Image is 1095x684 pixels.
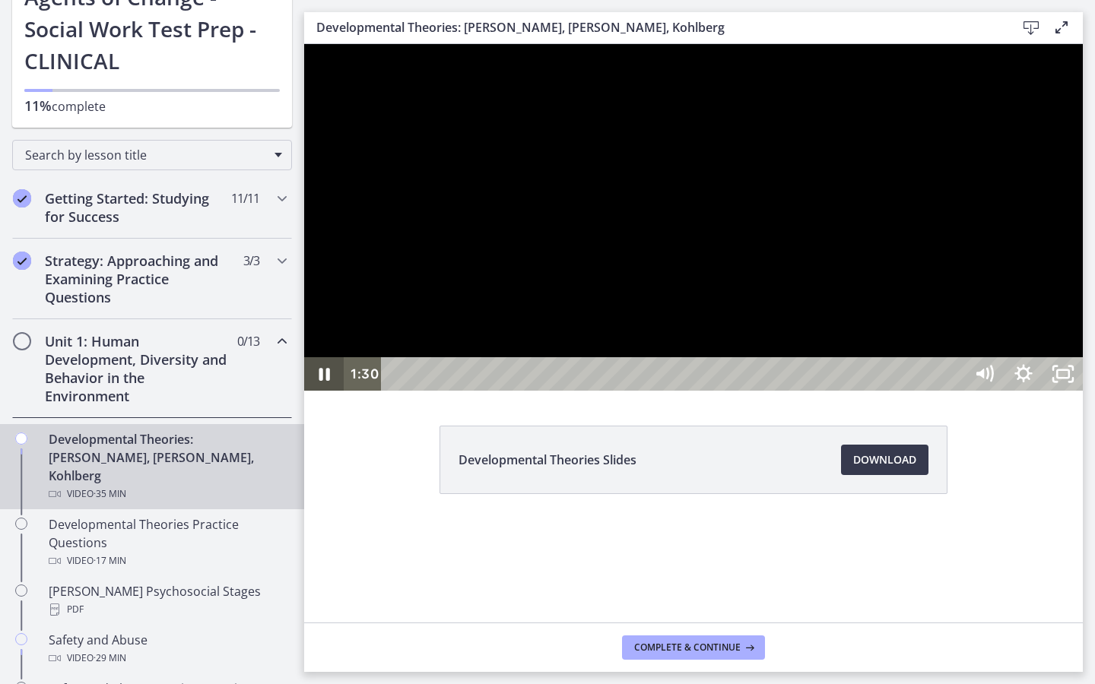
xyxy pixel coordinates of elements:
a: Download [841,445,928,475]
span: Search by lesson title [25,147,267,163]
i: Completed [13,189,31,207]
div: Video [49,485,286,503]
button: Unfullscreen [739,313,779,347]
div: Search by lesson title [12,140,292,170]
iframe: Video Lesson [304,44,1083,391]
div: Developmental Theories Practice Questions [49,515,286,570]
span: · 17 min [94,552,126,570]
p: complete [24,97,280,116]
h2: Unit 1: Human Development, Diversity and Behavior in the Environment [45,332,230,405]
div: PDF [49,600,286,619]
div: Video [49,552,286,570]
div: [PERSON_NAME] Psychosocial Stages [49,582,286,619]
span: · 29 min [94,649,126,667]
button: Mute [660,313,700,347]
div: Video [49,649,286,667]
span: 11 / 11 [231,189,259,207]
i: Completed [13,252,31,270]
span: Complete & continue [634,641,741,654]
button: Complete & continue [622,635,765,660]
span: Download [853,451,916,469]
button: Show settings menu [700,313,739,347]
span: Developmental Theories Slides [459,451,636,469]
span: 11% [24,97,52,115]
div: Safety and Abuse [49,631,286,667]
h2: Strategy: Approaching and Examining Practice Questions [45,252,230,306]
span: 0 / 13 [237,332,259,350]
div: Developmental Theories: [PERSON_NAME], [PERSON_NAME], Kohlberg [49,430,286,503]
span: 3 / 3 [243,252,259,270]
h2: Getting Started: Studying for Success [45,189,230,226]
span: · 35 min [94,485,126,503]
h3: Developmental Theories: [PERSON_NAME], [PERSON_NAME], Kohlberg [316,18,992,36]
